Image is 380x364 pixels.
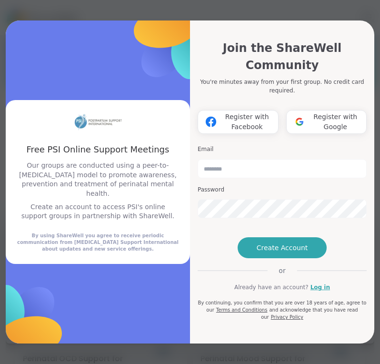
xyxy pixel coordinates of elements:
[17,161,179,198] p: Our groups are conducted using a peer-to-[MEDICAL_DATA] model to promote awareness, prevention an...
[198,300,367,313] span: By continuing, you confirm that you are over 18 years of age, agree to our
[198,186,367,194] h3: Password
[309,112,363,132] span: Register with Google
[234,283,309,292] span: Already have an account?
[290,113,309,131] img: ShareWell Logomark
[238,237,327,258] button: Create Account
[267,266,297,275] span: or
[310,283,330,292] a: Log in
[216,307,268,313] a: Terms and Conditions
[261,307,358,320] span: and acknowledge that you have read our
[17,143,179,155] h3: Free PSI Online Support Meetings
[257,243,308,253] span: Create Account
[17,202,179,221] p: Create an account to access PSI's online support groups in partnership with ShareWell.
[17,233,179,253] div: By using ShareWell you agree to receive periodic communication from [MEDICAL_DATA] Support Intern...
[202,113,220,131] img: ShareWell Logomark
[198,110,279,134] button: Register with Facebook
[198,40,367,74] h1: Join the ShareWell Community
[271,314,303,320] a: Privacy Policy
[198,78,367,95] p: You're minutes away from your first group. No credit card required.
[74,111,122,132] img: partner logo
[198,145,367,153] h3: Email
[220,112,274,132] span: Register with Facebook
[286,110,367,134] button: Register with Google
